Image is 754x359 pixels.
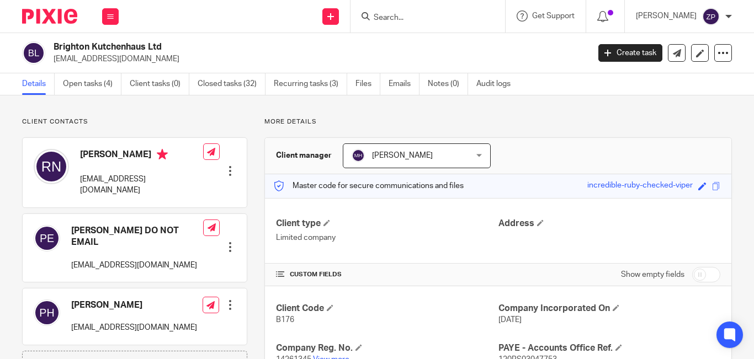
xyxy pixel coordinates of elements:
input: Search [373,13,472,23]
label: Show empty fields [621,269,684,280]
a: Open tasks (4) [63,73,121,95]
img: svg%3E [34,299,60,326]
i: Primary [157,149,168,160]
a: Closed tasks (32) [198,73,266,95]
h3: Client manager [276,150,332,161]
h4: Client Code [276,303,498,314]
a: Files [355,73,380,95]
h4: Client type [276,218,498,229]
img: svg%3E [34,225,60,251]
h4: PAYE - Accounts Office Ref. [498,342,720,354]
img: svg%3E [352,149,365,162]
h4: [PERSON_NAME] DO NOT EMAIL [71,225,203,249]
a: Recurring tasks (3) [274,73,347,95]
h4: Address [498,218,720,229]
img: svg%3E [34,149,69,184]
a: Notes (0) [428,73,468,95]
p: Limited company [276,232,498,243]
span: [DATE] [498,316,522,324]
img: svg%3E [702,8,720,25]
h4: Company Reg. No. [276,342,498,354]
p: Master code for secure communications and files [273,180,464,191]
p: Client contacts [22,117,247,126]
a: Client tasks (0) [130,73,189,95]
a: Details [22,73,55,95]
span: [PERSON_NAME] [372,152,433,159]
p: [EMAIL_ADDRESS][DOMAIN_NAME] [80,174,203,196]
h4: [PERSON_NAME] [80,149,203,163]
p: [PERSON_NAME] [636,10,697,22]
h4: Company Incorporated On [498,303,720,314]
h4: [PERSON_NAME] [71,299,197,311]
span: B176 [276,316,294,324]
span: Get Support [532,12,575,20]
p: [EMAIL_ADDRESS][DOMAIN_NAME] [54,53,582,65]
p: [EMAIL_ADDRESS][DOMAIN_NAME] [71,260,203,271]
a: Create task [598,44,662,62]
p: [EMAIL_ADDRESS][DOMAIN_NAME] [71,322,197,333]
img: Pixie [22,9,77,24]
p: More details [264,117,732,126]
h2: Brighton Kutchenhaus Ltd [54,41,476,53]
h4: CUSTOM FIELDS [276,270,498,279]
img: svg%3E [22,41,45,65]
a: Emails [389,73,420,95]
a: Audit logs [476,73,519,95]
div: incredible-ruby-checked-viper [587,180,693,192]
